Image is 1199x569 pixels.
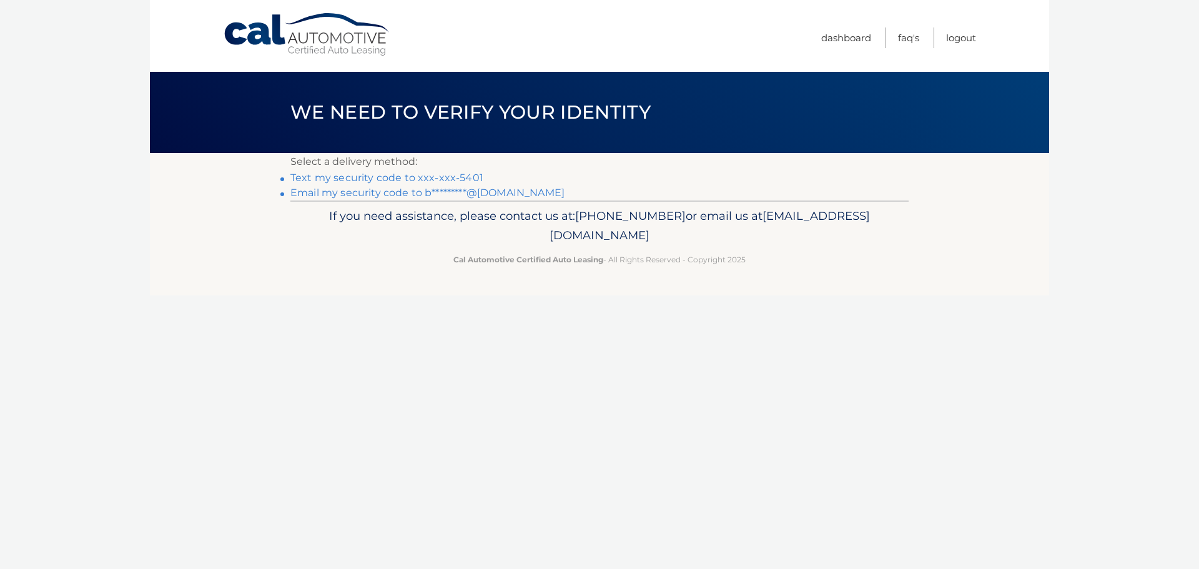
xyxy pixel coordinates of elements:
a: Cal Automotive [223,12,392,57]
p: - All Rights Reserved - Copyright 2025 [299,253,900,266]
a: Dashboard [821,27,871,48]
a: Email my security code to b*********@[DOMAIN_NAME] [290,187,565,199]
span: [PHONE_NUMBER] [575,209,686,223]
a: Logout [946,27,976,48]
a: FAQ's [898,27,919,48]
a: Text my security code to xxx-xxx-5401 [290,172,483,184]
p: If you need assistance, please contact us at: or email us at [299,206,900,246]
span: We need to verify your identity [290,101,651,124]
strong: Cal Automotive Certified Auto Leasing [453,255,603,264]
p: Select a delivery method: [290,153,909,171]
